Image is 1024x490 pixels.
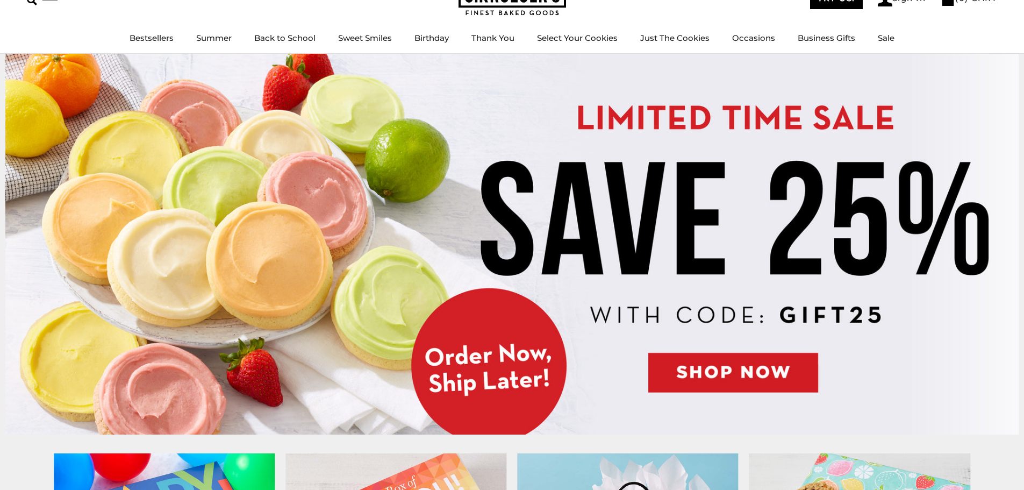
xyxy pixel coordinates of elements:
[640,33,710,43] a: Just The Cookies
[130,33,174,43] a: Bestsellers
[537,33,618,43] a: Select Your Cookies
[471,33,514,43] a: Thank You
[196,33,232,43] a: Summer
[798,33,855,43] a: Business Gifts
[5,54,1019,435] img: C.Krueger's Special Offer
[338,33,392,43] a: Sweet Smiles
[878,33,894,43] a: Sale
[414,33,449,43] a: Birthday
[732,33,775,43] a: Occasions
[254,33,316,43] a: Back to School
